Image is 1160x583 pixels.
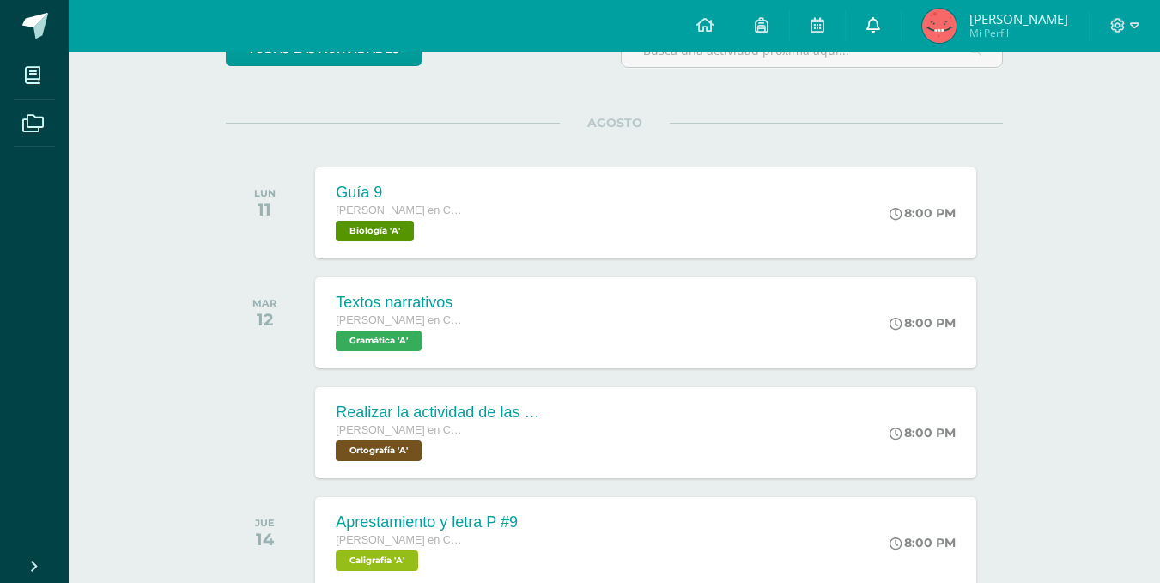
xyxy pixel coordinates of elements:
[252,297,276,309] div: MAR
[336,294,465,312] div: Textos narrativos
[336,424,465,436] span: [PERSON_NAME] en CCLL en Diseño Grafico
[336,440,422,461] span: Ortografía 'A'
[336,204,465,216] span: [PERSON_NAME] en CCLL en Diseño Grafico
[922,9,957,43] img: ce3481198234839f86e7f1545ed07784.png
[560,115,670,131] span: AGOSTO
[336,184,465,202] div: Guía 9
[336,404,542,422] div: Realizar la actividad de las páginas 30 y 31
[254,187,276,199] div: LUN
[336,314,465,326] span: [PERSON_NAME] en CCLL en Diseño Grafico
[255,529,275,550] div: 14
[255,517,275,529] div: JUE
[336,513,518,531] div: Aprestamiento y letra P #9
[969,26,1068,40] span: Mi Perfil
[336,331,422,351] span: Gramática 'A'
[890,315,956,331] div: 8:00 PM
[890,205,956,221] div: 8:00 PM
[336,221,414,241] span: Biología 'A'
[890,535,956,550] div: 8:00 PM
[252,309,276,330] div: 12
[969,10,1068,27] span: [PERSON_NAME]
[336,534,465,546] span: [PERSON_NAME] en CCLL en Diseño Grafico
[336,550,418,571] span: Caligrafía 'A'
[254,199,276,220] div: 11
[890,425,956,440] div: 8:00 PM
